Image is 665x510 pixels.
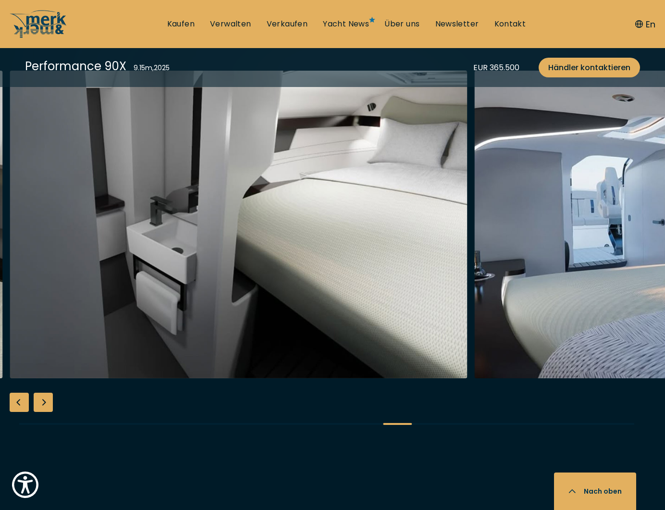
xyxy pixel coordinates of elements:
[548,62,630,74] span: Händler kontaktieren
[34,393,53,412] div: Next slide
[134,63,170,73] div: 9.15 m , 2025
[635,18,655,31] button: En
[267,19,308,29] a: Verkaufen
[384,19,419,29] a: Über uns
[10,393,29,412] div: Previous slide
[25,58,126,75] div: Performance 90X
[473,62,519,74] div: EUR 365.500
[167,19,195,29] a: Kaufen
[10,469,41,500] button: Show Accessibility Preferences
[494,19,526,29] a: Kontakt
[323,19,369,29] a: Yacht News
[10,71,468,378] img: Merk&Merk
[539,58,640,77] a: Händler kontaktieren
[435,19,479,29] a: Newsletter
[554,473,636,510] button: Nach oben
[210,19,251,29] a: Verwalten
